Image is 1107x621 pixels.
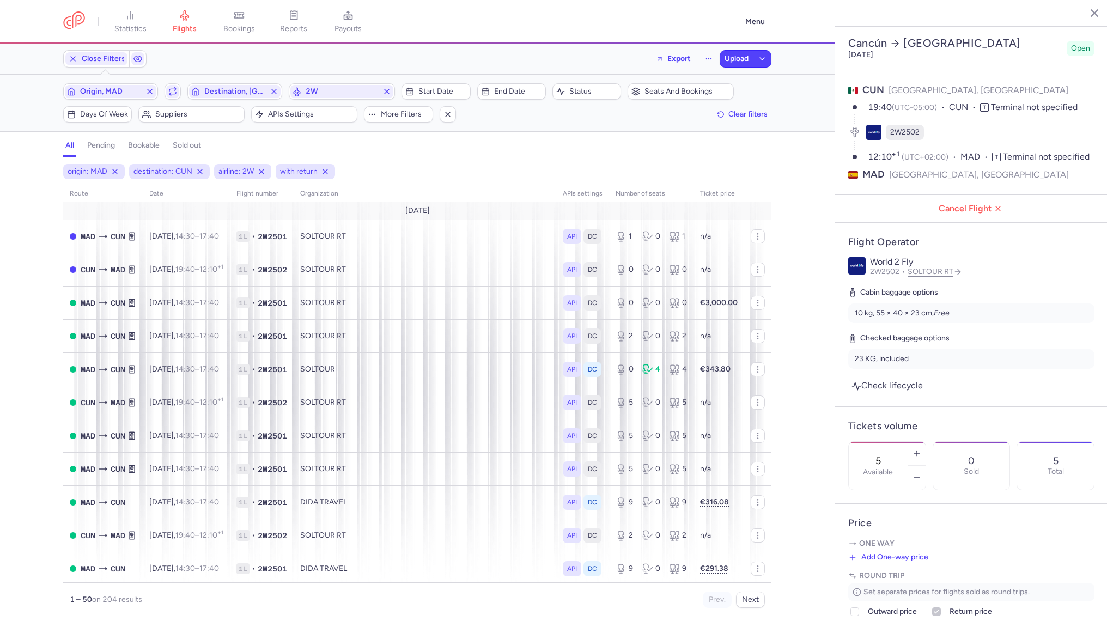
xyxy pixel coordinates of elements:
[700,265,711,274] span: n/a
[236,231,250,242] span: 1L
[111,563,125,575] span: Cancun International, Cancún, Mexico
[642,430,660,441] div: 0
[111,230,125,242] span: Cancun International, Cancún, Mexico
[294,552,556,585] td: DIDA TRAVEL
[588,497,597,508] span: DC
[111,297,125,309] span: Cancun International, Cancún, Mexico
[82,54,125,63] span: Close Filters
[848,50,873,59] time: [DATE]
[991,102,1078,112] span: Terminal not specified
[63,186,143,202] th: route
[217,396,223,403] sup: +1
[175,232,219,241] span: –
[92,595,142,604] span: on 204 results
[175,398,223,407] span: –
[669,264,687,275] div: 0
[418,87,466,96] span: Start date
[175,298,219,307] span: –
[81,463,95,475] span: Barajas, Madrid, Spain
[294,220,556,253] td: SOLTOUR RT
[889,168,1069,181] span: [GEOGRAPHIC_DATA], [GEOGRAPHIC_DATA]
[157,10,212,34] a: flights
[364,106,433,123] button: More filters
[848,349,1094,369] li: 23 KG, included
[477,83,546,100] button: End date
[588,563,597,574] span: DC
[494,87,542,96] span: End date
[81,563,95,575] span: MAD
[848,286,1094,299] h5: Cabin baggage options
[63,106,132,123] button: Days of week
[63,11,85,32] a: CitizenPlane red outlined logo
[217,263,223,270] sup: +1
[111,397,125,409] span: Barajas, Madrid, Spain
[642,397,660,408] div: 0
[720,51,753,67] button: Upload
[567,430,577,441] span: API
[143,186,230,202] th: date
[890,127,920,138] span: 2W2502
[700,464,711,473] span: n/a
[700,398,711,407] span: n/a
[149,364,219,374] span: [DATE],
[236,563,250,574] span: 1L
[175,298,195,307] time: 14:30
[616,364,634,375] div: 0
[1053,455,1059,466] p: 5
[567,464,577,474] span: API
[258,331,287,342] span: 2W2501
[111,363,125,375] span: Cancun International, Cancún, Mexico
[175,331,195,340] time: 14:30
[381,110,429,119] span: More filters
[149,464,219,473] span: [DATE],
[258,364,287,375] span: 2W2501
[81,363,95,375] span: MAD
[669,297,687,308] div: 0
[616,430,634,441] div: 5
[70,366,76,373] span: OPEN
[70,233,76,240] span: CLOSED
[848,553,928,562] button: Add One-way price
[700,364,731,374] strong: €343.80
[258,563,287,574] span: 2W2501
[70,595,92,604] strong: 1 – 50
[669,497,687,508] div: 9
[964,467,979,476] p: Sold
[950,605,992,618] span: Return price
[258,497,287,508] span: 2W2501
[175,232,195,241] time: 14:30
[616,264,634,275] div: 0
[934,308,950,318] i: Free
[294,485,556,519] td: DIDA TRAVEL
[669,331,687,342] div: 2
[212,10,266,34] a: bookings
[588,231,597,242] span: DC
[236,364,250,375] span: 1L
[258,464,287,474] span: 2W2501
[252,430,256,441] span: •
[175,265,223,274] span: –
[870,267,908,276] span: 2W2502
[294,186,556,202] th: organization
[294,253,556,286] td: SOLTOUR RT
[848,538,1094,549] p: One way
[199,464,219,473] time: 17:40
[334,24,362,34] span: payouts
[175,497,195,507] time: 14:30
[294,419,556,452] td: SOLTOUR RT
[289,83,395,100] button: 2W
[669,397,687,408] div: 5
[199,564,219,573] time: 17:40
[199,398,223,407] time: 12:10
[567,530,577,541] span: API
[700,497,729,507] strong: €316.08
[175,564,219,573] span: –
[175,497,219,507] span: –
[111,264,125,276] span: Barajas, Madrid, Spain
[848,378,926,393] a: Check lifecycle
[868,102,892,112] time: 19:40
[588,331,597,342] span: DC
[199,364,219,374] time: 17:40
[294,386,556,419] td: SOLTOUR RT
[252,464,256,474] span: •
